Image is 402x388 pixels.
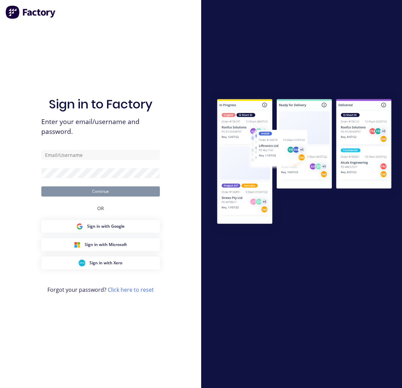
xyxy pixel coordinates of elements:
img: Microsoft Sign in [74,241,81,248]
img: Xero Sign in [79,260,85,266]
a: Click here to reset [108,286,154,293]
span: Enter your email/username and password. [41,117,160,137]
img: Google Sign in [76,223,83,230]
button: Microsoft Sign inSign in with Microsoft [41,238,160,251]
input: Email/Username [41,150,160,160]
span: Sign in with Xero [89,260,122,266]
span: Forgot your password? [47,286,154,294]
img: Factory [5,5,56,19]
button: Xero Sign inSign in with Xero [41,257,160,269]
h1: Sign in to Factory [49,97,152,111]
button: Google Sign inSign in with Google [41,220,160,233]
div: OR [97,197,104,220]
span: Sign in with Google [87,223,125,229]
span: Sign in with Microsoft [85,242,127,248]
button: Continue [41,186,160,197]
